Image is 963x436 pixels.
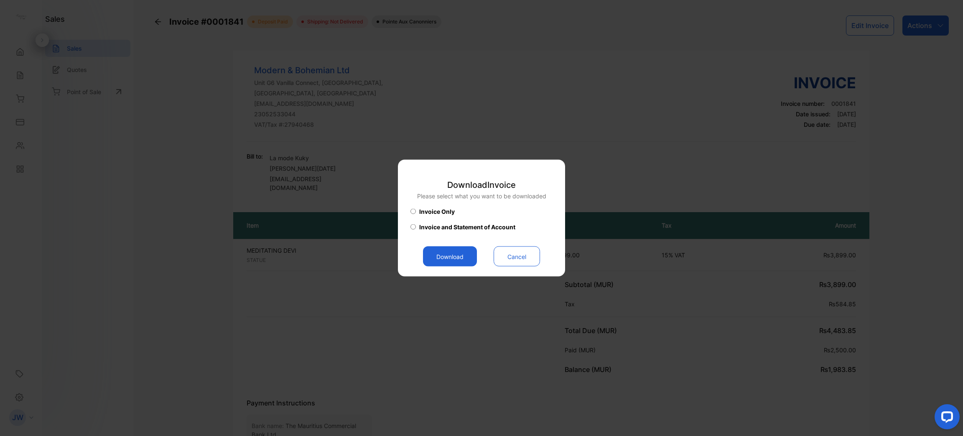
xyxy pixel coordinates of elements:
span: Invoice Only [419,207,455,216]
span: Invoice and Statement of Account [419,223,515,231]
iframe: LiveChat chat widget [928,401,963,436]
button: Download [423,246,477,267]
p: Please select what you want to be downloaded [417,192,546,200]
p: Download Invoice [417,179,546,191]
button: Cancel [494,246,540,267]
